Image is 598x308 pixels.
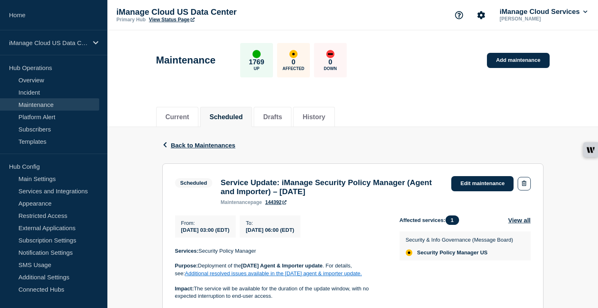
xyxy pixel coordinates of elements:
a: Add maintenance [487,53,549,68]
div: up [252,50,261,58]
p: Primary Hub [116,17,146,23]
p: 1769 [249,58,264,66]
p: Deployment of the . For details, see: [175,262,387,277]
strong: [DATE] Agent & Importer update [241,263,323,269]
span: Security Policy Manager US [417,249,488,256]
p: The service will be available for the duration of the update window, with no expected interruptio... [175,285,387,300]
button: Current [166,113,189,121]
p: Security & Info Governance (Message Board) [406,237,513,243]
span: Scheduled [175,178,213,188]
p: From : [181,220,230,226]
button: iManage Cloud Services [498,8,589,16]
button: Support [450,7,468,24]
a: Additional resolved issues available in the [DATE] agent & importer update. [185,270,362,276]
button: Scheduled [209,113,243,121]
p: 0 [291,58,295,66]
span: 1 [446,215,459,225]
div: affected [406,249,412,256]
p: Affected [282,66,304,71]
button: Account settings [473,7,490,24]
p: page [221,199,262,205]
a: Edit maintenance [451,176,514,191]
button: History [302,113,325,121]
span: Back to Maintenances [171,142,236,149]
span: [DATE] 06:00 (EDT) [246,227,294,233]
h3: Service Update: iManage Security Policy Manager (Agent and Importer) – [DATE] [221,178,443,196]
p: iManage Cloud US Data Center [9,39,88,46]
span: Affected services: [400,215,463,225]
p: 0 [328,58,332,66]
strong: Impact: [175,285,194,292]
strong: Purpose: [175,263,198,269]
a: View Status Page [149,17,194,23]
p: Security Policy Manager [175,247,387,255]
p: iManage Cloud US Data Center [116,7,280,17]
a: 144392 [265,199,286,205]
button: Back to Maintenances [162,142,236,149]
p: Up [254,66,259,71]
div: down [326,50,334,58]
p: Down [324,66,337,71]
p: [PERSON_NAME] [498,16,583,22]
strong: Services: [175,248,199,254]
div: affected [289,50,298,58]
button: Drafts [263,113,282,121]
span: maintenance [221,199,250,205]
p: To : [246,220,294,226]
span: [DATE] 03:00 (EDT) [181,227,230,233]
h1: Maintenance [156,54,216,66]
button: View all [508,215,531,225]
